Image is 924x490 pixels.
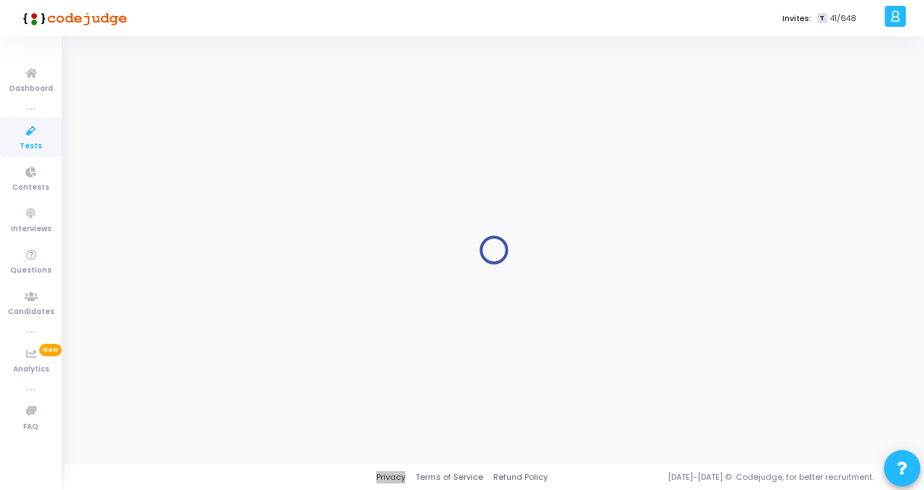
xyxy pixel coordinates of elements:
[782,12,811,25] label: Invites:
[12,182,49,194] span: Contests
[11,223,52,236] span: Interviews
[376,471,405,483] a: Privacy
[18,4,127,33] img: logo
[39,344,62,356] span: New
[493,471,548,483] a: Refund Policy
[817,13,827,24] span: T
[20,140,42,153] span: Tests
[8,306,54,318] span: Candidates
[416,471,483,483] a: Terms of Service
[548,471,906,483] div: [DATE]-[DATE] © Codejudge, for better recruitment.
[13,364,49,376] span: Analytics
[23,421,38,433] span: FAQ
[10,265,52,277] span: Questions
[9,83,53,95] span: Dashboard
[830,12,856,25] span: 41/648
